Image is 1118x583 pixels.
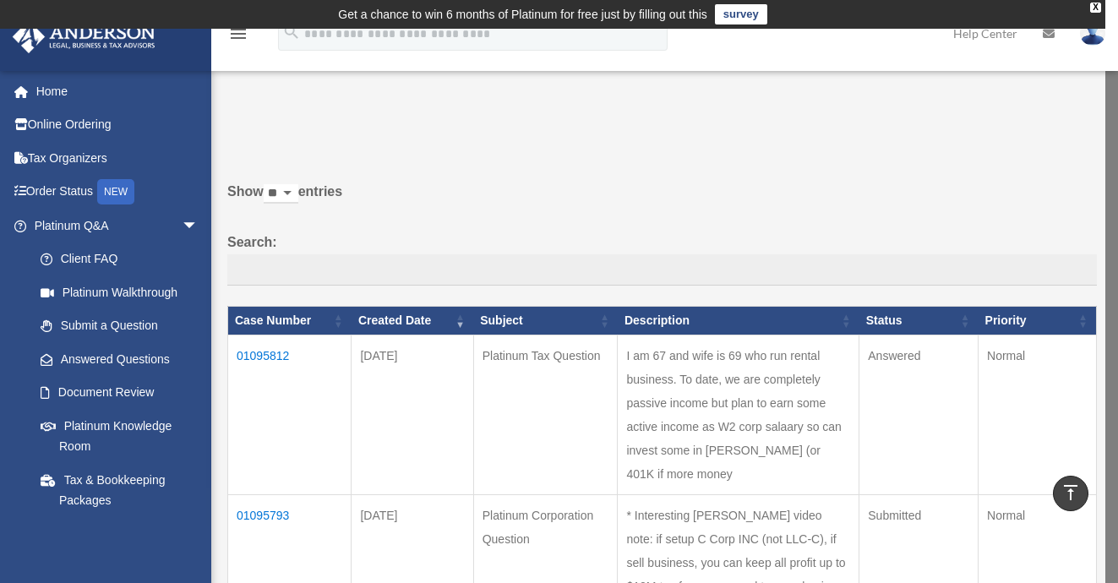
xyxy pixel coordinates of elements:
[228,30,248,44] a: menu
[227,180,1097,221] label: Show entries
[24,275,215,309] a: Platinum Walkthrough
[859,307,979,335] th: Status: activate to sort column ascending
[24,463,215,517] a: Tax & Bookkeeping Packages
[1080,21,1105,46] img: User Pic
[12,108,224,142] a: Online Ordering
[8,20,161,53] img: Anderson Advisors Platinum Portal
[24,342,207,376] a: Answered Questions
[228,307,352,335] th: Case Number: activate to sort column ascending
[473,307,618,335] th: Subject: activate to sort column ascending
[264,184,298,204] select: Showentries
[282,23,301,41] i: search
[227,231,1097,286] label: Search:
[24,309,215,343] a: Submit a Question
[352,307,473,335] th: Created Date: activate to sort column ascending
[1061,482,1081,503] i: vertical_align_top
[979,307,1097,335] th: Priority: activate to sort column ascending
[859,335,979,495] td: Answered
[24,409,215,463] a: Platinum Knowledge Room
[1053,476,1088,511] a: vertical_align_top
[228,24,248,44] i: menu
[473,335,618,495] td: Platinum Tax Question
[12,141,224,175] a: Tax Organizers
[12,74,224,108] a: Home
[979,335,1097,495] td: Normal
[182,209,215,243] span: arrow_drop_down
[618,307,859,335] th: Description: activate to sort column ascending
[24,376,215,410] a: Document Review
[228,335,352,495] td: 01095812
[227,254,1097,286] input: Search:
[715,4,767,25] a: survey
[97,179,134,204] div: NEW
[1090,3,1101,13] div: close
[352,335,473,495] td: [DATE]
[24,242,215,276] a: Client FAQ
[12,209,215,242] a: Platinum Q&Aarrow_drop_down
[338,4,707,25] div: Get a chance to win 6 months of Platinum for free just by filling out this
[24,517,215,551] a: Land Trust & Deed Forum
[12,175,224,210] a: Order StatusNEW
[618,335,859,495] td: I am 67 and wife is 69 who run rental business. To date, we are completely passive income but pla...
